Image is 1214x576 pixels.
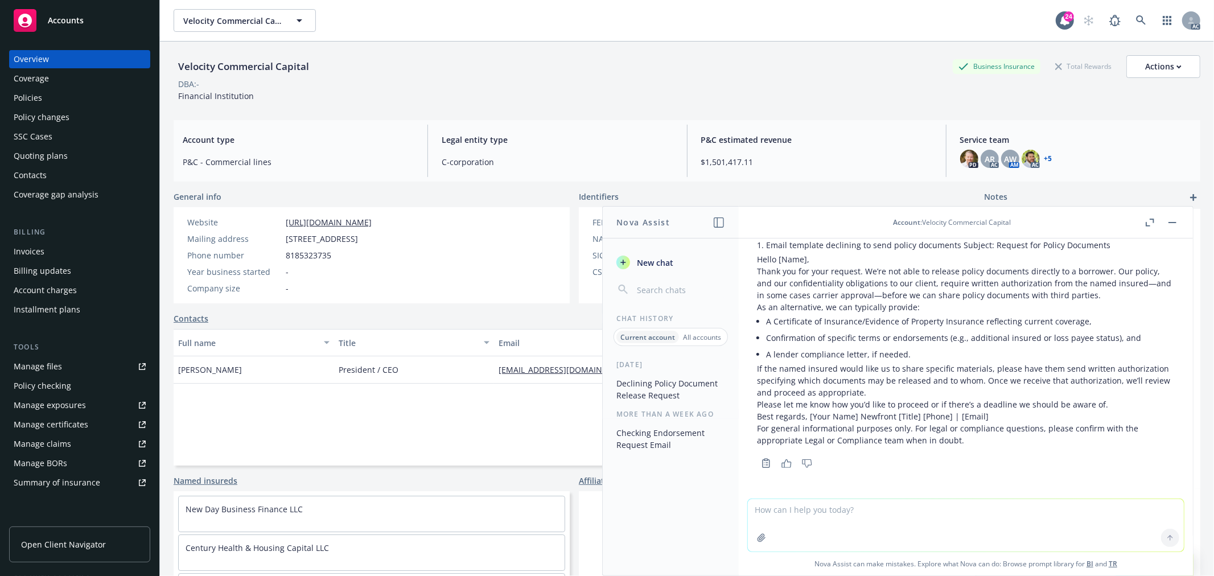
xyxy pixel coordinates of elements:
[14,262,71,280] div: Billing updates
[592,216,686,228] div: FEIN
[174,475,237,487] a: Named insureds
[701,156,932,168] span: $1,501,417.11
[9,415,150,434] a: Manage certificates
[1044,155,1052,162] a: +5
[616,216,670,228] h1: Nova Assist
[186,542,329,553] a: Century Health & Housing Capital LLC
[442,156,673,168] span: C-corporation
[894,217,921,227] span: Account
[14,357,62,376] div: Manage files
[9,515,150,526] div: Analytics hub
[761,458,771,468] svg: Copy to clipboard
[757,422,1175,446] p: For general informational purposes only. For legal or compliance questions, please confirm with t...
[984,191,1007,204] span: Notes
[14,301,80,319] div: Installment plans
[14,69,49,88] div: Coverage
[894,217,1011,227] div: : Velocity Commercial Capital
[1156,9,1179,32] a: Switch app
[612,423,730,454] button: Checking Endorsement Request Email
[286,266,289,278] span: -
[174,312,208,324] a: Contacts
[757,363,1175,398] p: If the named insured would like us to share specific materials, please have them send written aut...
[635,257,673,269] span: New chat
[9,5,150,36] a: Accounts
[9,147,150,165] a: Quoting plans
[592,266,686,278] div: CSLB
[592,233,686,245] div: NAICS
[174,59,314,74] div: Velocity Commercial Capital
[14,281,77,299] div: Account charges
[334,329,495,356] button: Title
[494,329,761,356] button: Email
[1145,56,1182,77] div: Actions
[603,314,739,323] div: Chat History
[14,108,69,126] div: Policy changes
[1004,153,1017,165] span: AW
[1050,59,1117,73] div: Total Rewards
[9,242,150,261] a: Invoices
[9,186,150,204] a: Coverage gap analysis
[499,337,744,349] div: Email
[960,150,978,168] img: photo
[1087,559,1093,569] a: BI
[187,266,281,278] div: Year business started
[743,552,1188,575] span: Nova Assist can make mistakes. Explore what Nova can do: Browse prompt library for and
[9,69,150,88] a: Coverage
[48,16,84,25] span: Accounts
[183,156,414,168] span: P&C - Commercial lines
[1130,9,1153,32] a: Search
[683,332,721,342] p: All accounts
[757,265,1175,301] p: Thank you for your request. We’re not able to release policy documents directly to a borrower. Ou...
[14,89,42,107] div: Policies
[9,377,150,395] a: Policy checking
[9,227,150,238] div: Billing
[14,186,98,204] div: Coverage gap analysis
[9,435,150,453] a: Manage claims
[1022,150,1040,168] img: photo
[9,342,150,353] div: Tools
[442,134,673,146] span: Legal entity type
[21,538,106,550] span: Open Client Navigator
[9,301,150,319] a: Installment plans
[174,329,334,356] button: Full name
[178,90,254,101] span: Financial Institution
[1104,9,1126,32] a: Report a Bug
[757,253,1175,265] p: Hello [Name],
[579,475,652,487] a: Affiliated accounts
[612,374,730,405] button: Declining Policy Document Release Request
[178,337,317,349] div: Full name
[612,252,730,273] button: New chat
[757,301,1175,313] p: As an alternative, we can typically provide:
[286,282,289,294] span: -
[9,454,150,472] a: Manage BORs
[9,166,150,184] a: Contacts
[9,127,150,146] a: SSC Cases
[186,504,303,515] a: New Day Business Finance LLC
[14,147,68,165] div: Quoting plans
[603,409,739,419] div: More than a week ago
[183,15,282,27] span: Velocity Commercial Capital
[9,89,150,107] a: Policies
[9,262,150,280] a: Billing updates
[187,233,281,245] div: Mailing address
[174,191,221,203] span: General info
[339,364,398,376] span: President / CEO
[766,330,1175,346] li: Confirmation of specific terms or endorsements (e.g., additional insured or loss payee status), and
[178,78,199,90] div: DBA: -
[620,332,675,342] p: Current account
[14,396,86,414] div: Manage exposures
[635,282,725,298] input: Search chats
[9,281,150,299] a: Account charges
[757,398,1175,410] p: Please let me know how you’d like to proceed or if there’s a deadline we should be aware of.
[9,50,150,68] a: Overview
[1064,11,1074,22] div: 24
[14,435,71,453] div: Manage claims
[187,282,281,294] div: Company size
[766,313,1175,330] li: A Certificate of Insurance/Evidence of Property Insurance reflecting current coverage,
[1187,191,1200,204] a: add
[701,134,932,146] span: P&C estimated revenue
[579,191,619,203] span: Identifiers
[1109,559,1117,569] a: TR
[592,249,686,261] div: SIC code
[14,50,49,68] div: Overview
